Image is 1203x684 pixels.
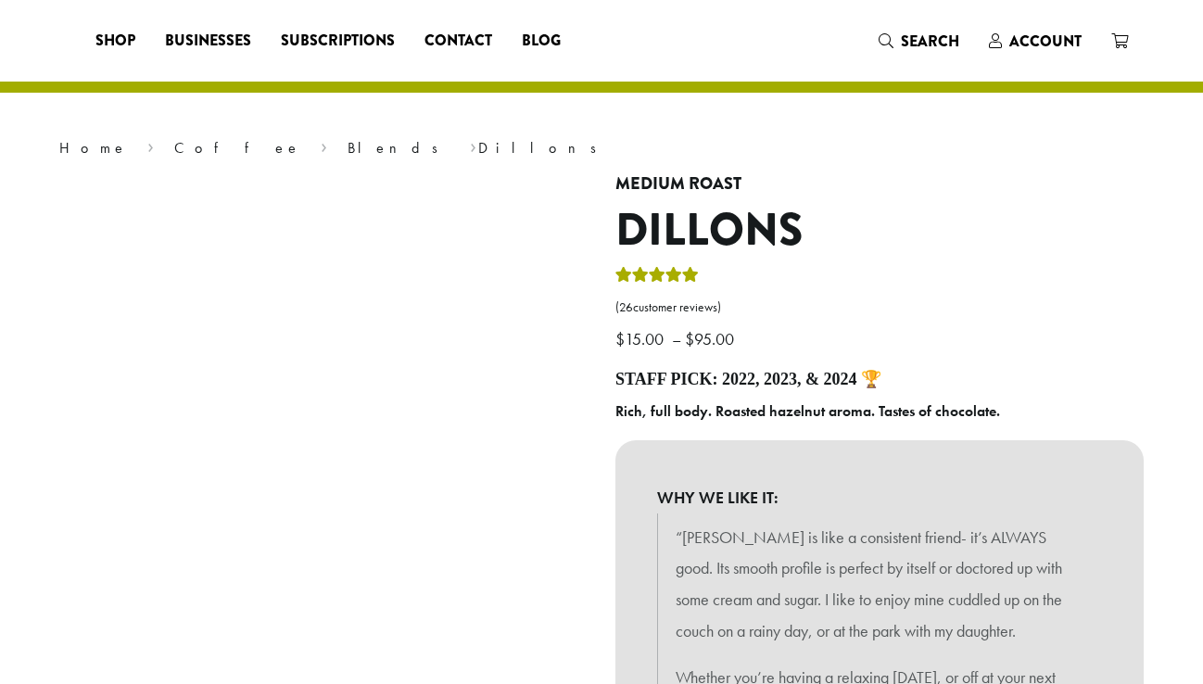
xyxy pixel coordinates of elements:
h4: Staff Pick: 2022, 2023, & 2024 🏆 [615,370,1144,390]
bdi: 95.00 [685,328,739,349]
a: (26customer reviews) [615,298,1144,317]
a: Shop [81,26,150,56]
span: Subscriptions [281,30,395,53]
b: Rich, full body. Roasted hazelnut aroma. Tastes of chocolate. [615,401,1000,421]
a: Account [974,26,1096,57]
span: › [470,131,476,159]
span: 26 [619,299,633,315]
a: Coffee [174,138,301,158]
p: “[PERSON_NAME] is like a consistent friend- it’s ALWAYS good. Its smooth profile is perfect by it... [676,522,1083,647]
a: Contact [410,26,507,56]
a: Blends [348,138,450,158]
h4: Medium Roast [615,174,1144,195]
span: $ [615,328,625,349]
span: Search [901,31,959,52]
nav: Breadcrumb [59,137,1144,159]
span: › [321,131,327,159]
bdi: 15.00 [615,328,668,349]
b: WHY WE LIKE IT: [657,482,1102,513]
span: Blog [522,30,561,53]
a: Businesses [150,26,266,56]
h1: Dillons [615,204,1144,258]
a: Search [864,26,974,57]
a: Home [59,138,128,158]
span: – [672,328,681,349]
span: Businesses [165,30,251,53]
div: Rated 5.00 out of 5 [615,264,699,292]
span: Contact [424,30,492,53]
a: Blog [507,26,576,56]
a: Subscriptions [266,26,410,56]
span: Account [1009,31,1082,52]
span: Shop [95,30,135,53]
span: $ [685,328,694,349]
span: › [147,131,154,159]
